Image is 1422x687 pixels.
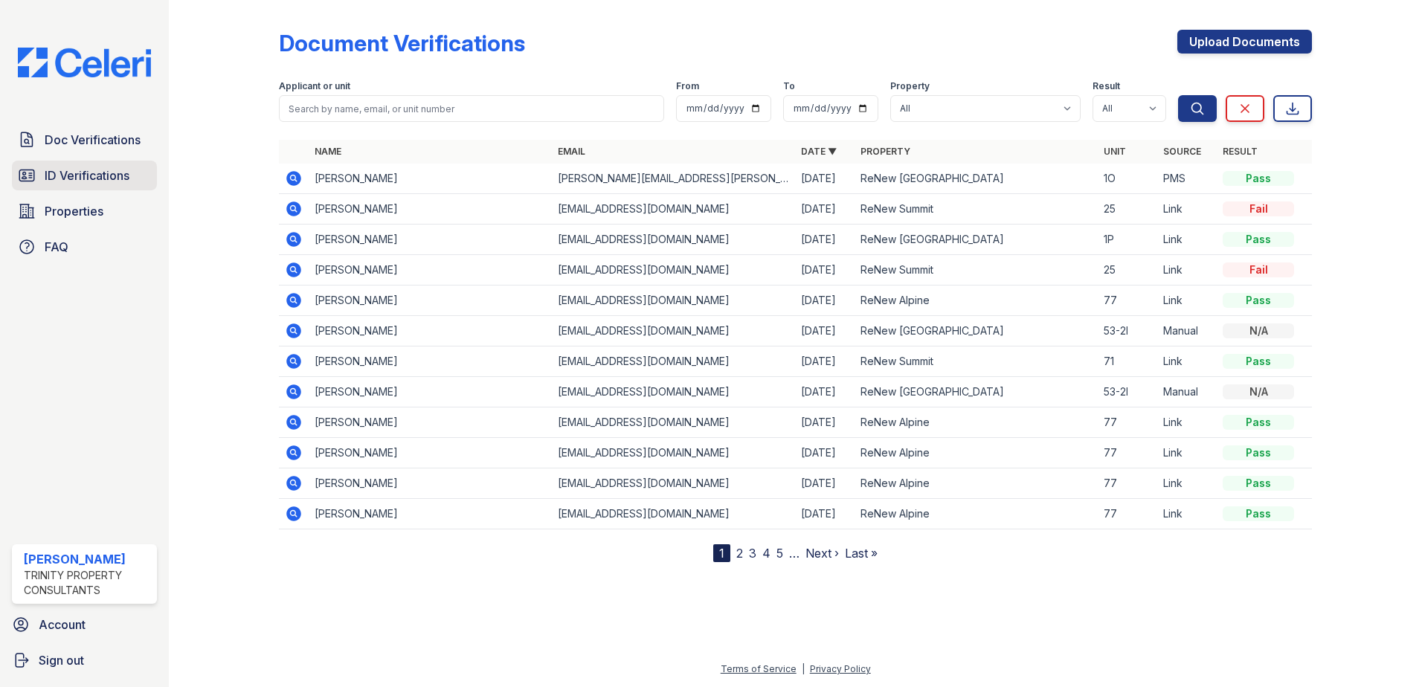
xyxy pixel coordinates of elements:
[552,194,795,225] td: [EMAIL_ADDRESS][DOMAIN_NAME]
[315,146,341,157] a: Name
[855,164,1098,194] td: ReNew [GEOGRAPHIC_DATA]
[801,146,837,157] a: Date ▼
[279,30,525,57] div: Document Verifications
[552,407,795,438] td: [EMAIL_ADDRESS][DOMAIN_NAME]
[1163,146,1201,157] a: Source
[795,255,855,286] td: [DATE]
[552,468,795,499] td: [EMAIL_ADDRESS][DOMAIN_NAME]
[1098,225,1157,255] td: 1P
[1157,407,1217,438] td: Link
[12,125,157,155] a: Doc Verifications
[1223,415,1294,430] div: Pass
[1098,194,1157,225] td: 25
[309,377,552,407] td: [PERSON_NAME]
[860,146,910,157] a: Property
[1223,293,1294,308] div: Pass
[1098,346,1157,377] td: 71
[309,316,552,346] td: [PERSON_NAME]
[795,286,855,316] td: [DATE]
[552,316,795,346] td: [EMAIL_ADDRESS][DOMAIN_NAME]
[552,225,795,255] td: [EMAIL_ADDRESS][DOMAIN_NAME]
[1098,164,1157,194] td: 1O
[855,225,1098,255] td: ReNew [GEOGRAPHIC_DATA]
[12,161,157,190] a: ID Verifications
[1098,316,1157,346] td: 53-2I
[721,663,797,674] a: Terms of Service
[795,407,855,438] td: [DATE]
[1157,438,1217,468] td: Link
[1223,476,1294,491] div: Pass
[795,164,855,194] td: [DATE]
[855,194,1098,225] td: ReNew Summit
[309,438,552,468] td: [PERSON_NAME]
[1223,201,1294,216] div: Fail
[39,651,84,669] span: Sign out
[795,438,855,468] td: [DATE]
[855,499,1098,529] td: ReNew Alpine
[309,346,552,377] td: [PERSON_NAME]
[45,167,129,184] span: ID Verifications
[1177,30,1312,54] a: Upload Documents
[552,286,795,316] td: [EMAIL_ADDRESS][DOMAIN_NAME]
[1157,377,1217,407] td: Manual
[795,468,855,499] td: [DATE]
[736,546,743,561] a: 2
[783,80,795,92] label: To
[805,546,839,561] a: Next ›
[762,546,770,561] a: 4
[1223,262,1294,277] div: Fail
[810,663,871,674] a: Privacy Policy
[795,194,855,225] td: [DATE]
[776,546,783,561] a: 5
[24,550,151,568] div: [PERSON_NAME]
[1098,407,1157,438] td: 77
[676,80,699,92] label: From
[12,232,157,262] a: FAQ
[890,80,930,92] label: Property
[1223,384,1294,399] div: N/A
[552,438,795,468] td: [EMAIL_ADDRESS][DOMAIN_NAME]
[309,286,552,316] td: [PERSON_NAME]
[552,164,795,194] td: [PERSON_NAME][EMAIL_ADDRESS][PERSON_NAME][DOMAIN_NAME]
[855,377,1098,407] td: ReNew [GEOGRAPHIC_DATA]
[1223,232,1294,247] div: Pass
[309,468,552,499] td: [PERSON_NAME]
[309,225,552,255] td: [PERSON_NAME]
[795,499,855,529] td: [DATE]
[6,645,163,675] button: Sign out
[309,255,552,286] td: [PERSON_NAME]
[39,616,86,633] span: Account
[1093,80,1120,92] label: Result
[855,316,1098,346] td: ReNew [GEOGRAPHIC_DATA]
[45,202,103,220] span: Properties
[45,238,68,256] span: FAQ
[1098,255,1157,286] td: 25
[1223,354,1294,369] div: Pass
[1157,194,1217,225] td: Link
[1157,225,1217,255] td: Link
[1157,468,1217,499] td: Link
[1157,346,1217,377] td: Link
[1157,164,1217,194] td: PMS
[789,544,800,562] span: …
[1223,506,1294,521] div: Pass
[1223,323,1294,338] div: N/A
[1223,445,1294,460] div: Pass
[795,377,855,407] td: [DATE]
[795,316,855,346] td: [DATE]
[1157,286,1217,316] td: Link
[309,499,552,529] td: [PERSON_NAME]
[6,48,163,77] img: CE_Logo_Blue-a8612792a0a2168367f1c8372b55b34899dd931a85d93a1a3d3e32e68fde9ad4.png
[552,255,795,286] td: [EMAIL_ADDRESS][DOMAIN_NAME]
[309,164,552,194] td: [PERSON_NAME]
[1098,377,1157,407] td: 53-2I
[552,346,795,377] td: [EMAIL_ADDRESS][DOMAIN_NAME]
[855,286,1098,316] td: ReNew Alpine
[795,346,855,377] td: [DATE]
[45,131,141,149] span: Doc Verifications
[1157,499,1217,529] td: Link
[749,546,756,561] a: 3
[1098,468,1157,499] td: 77
[855,407,1098,438] td: ReNew Alpine
[795,225,855,255] td: [DATE]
